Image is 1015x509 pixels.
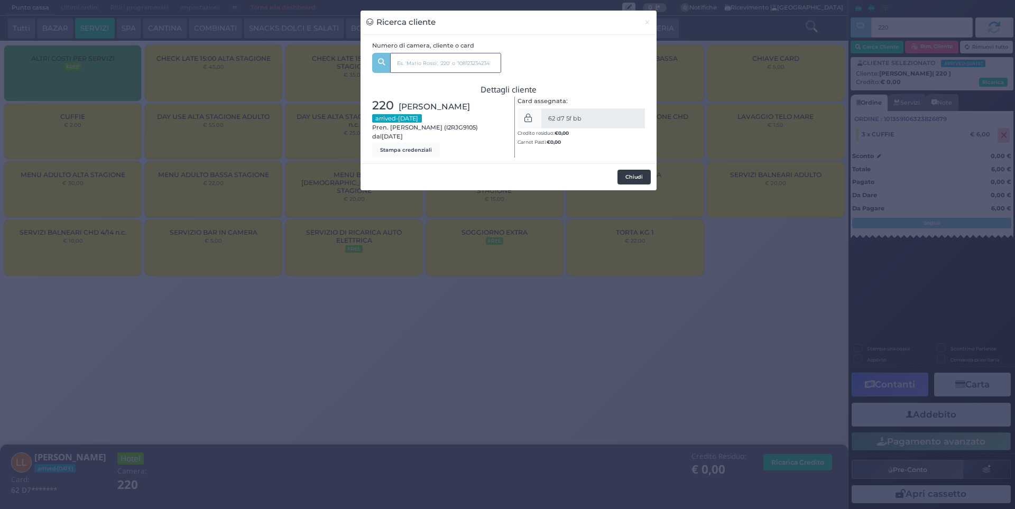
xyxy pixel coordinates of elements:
[638,11,657,34] button: Chiudi
[372,114,422,123] small: arrived-[DATE]
[617,170,651,184] button: Chiudi
[372,41,474,50] label: Numero di camera, cliente o card
[547,139,561,145] b: €
[644,16,651,28] span: ×
[518,130,569,136] small: Credito residuo:
[518,97,568,106] label: Card assegnata:
[382,132,403,141] span: [DATE]
[372,143,440,158] button: Stampa credenziali
[366,16,436,29] h3: Ricerca cliente
[372,85,645,94] h3: Dettagli cliente
[550,138,561,145] span: 0,00
[372,97,394,115] span: 220
[558,129,569,136] span: 0,00
[390,53,501,73] input: Es. 'Mario Rossi', '220' o '108123234234'
[399,100,470,113] span: [PERSON_NAME]
[555,130,569,136] b: €
[366,97,509,158] div: Pren. [PERSON_NAME] (I2RJG9105) dal
[518,139,561,145] small: Carnet Pasti:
